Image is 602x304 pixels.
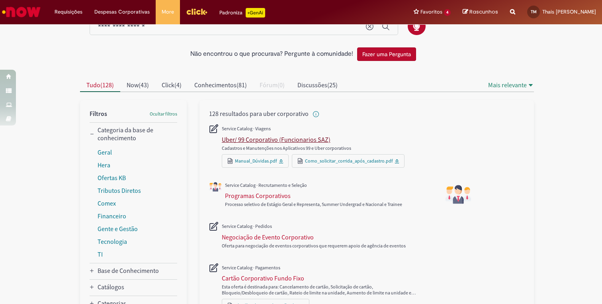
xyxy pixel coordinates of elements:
[357,47,416,61] button: Fazer uma Pergunta
[542,8,596,15] span: Thais [PERSON_NAME]
[94,8,150,16] span: Despesas Corporativas
[469,8,498,16] span: Rascunhos
[444,9,451,16] span: 4
[463,8,498,16] a: Rascunhos
[219,8,265,18] div: Padroniza
[246,8,265,18] p: +GenAi
[531,9,537,14] span: TM
[190,51,353,58] h2: Não encontrou o que procurava? Pergunte à comunidade!
[420,8,442,16] span: Favoritos
[186,6,207,18] img: click_logo_yellow_360x200.png
[1,4,42,20] img: ServiceNow
[55,8,82,16] span: Requisições
[162,8,174,16] span: More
